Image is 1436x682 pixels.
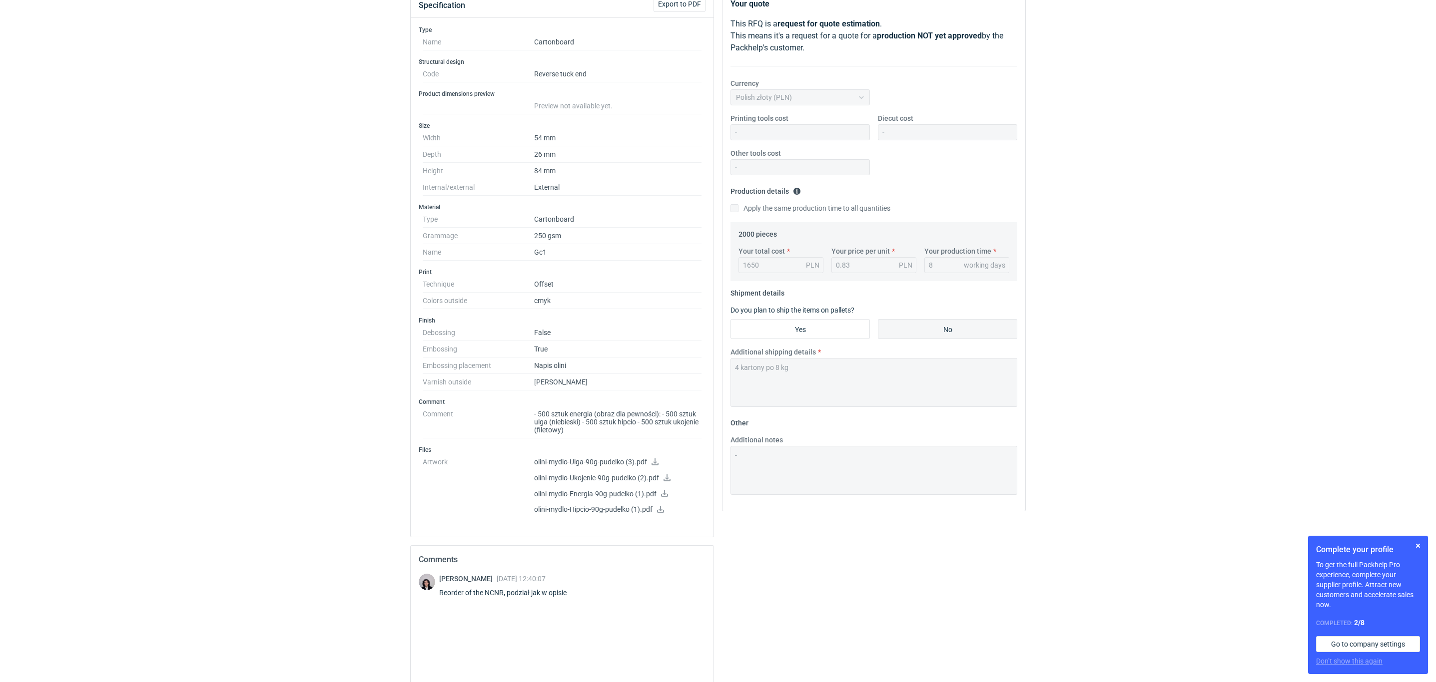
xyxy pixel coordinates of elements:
legend: 2000 pieces [738,226,777,238]
p: olini-mydlo-Ulga-90g-pudelko (3).pdf [534,458,702,467]
label: Your production time [924,246,991,256]
div: PLN [899,260,912,270]
dt: Name [423,34,534,50]
dt: Colors outside [423,293,534,309]
dt: Embossing [423,341,534,357]
strong: 2 / 8 [1354,619,1365,627]
dd: 54 mm [534,130,702,146]
strong: production NOT yet approved [877,31,982,40]
span: Export to PDF [658,0,701,7]
div: working days [964,260,1005,270]
dt: Debossing [423,325,534,341]
dt: Internal/external [423,179,534,196]
dd: 250 gsm [534,228,702,244]
dt: Varnish outside [423,374,534,390]
dd: Reverse tuck end [534,66,702,82]
dd: Cartonboard [534,211,702,228]
dt: Depth [423,146,534,163]
dt: Code [423,66,534,82]
a: Go to company settings [1316,636,1420,652]
span: [DATE] 12:40:07 [497,575,546,583]
label: Printing tools cost [730,113,788,123]
strong: request for quote estimation [777,19,880,28]
dt: Width [423,130,534,146]
p: This RFQ is a . This means it's a request for a quote for a by the Packhelp's customer. [730,18,1017,54]
dd: Gc1 [534,244,702,261]
dd: External [534,179,702,196]
label: Apply the same production time to all quantities [730,203,890,213]
h3: Product dimensions preview [419,90,706,98]
p: To get the full Packhelp Pro experience, complete your supplier profile. Attract new customers an... [1316,560,1420,610]
dd: False [534,325,702,341]
dt: Artwork [423,454,534,521]
h3: Material [419,203,706,211]
h3: Structural design [419,58,706,66]
legend: Shipment details [730,285,784,297]
span: Preview not available yet. [534,102,613,110]
legend: Production details [730,183,801,195]
dd: True [534,341,702,357]
h3: Print [419,268,706,276]
label: Diecut cost [878,113,913,123]
div: Completed: [1316,618,1420,628]
dt: Height [423,163,534,179]
h3: Finish [419,317,706,325]
dd: Napis olini [534,357,702,374]
span: [PERSON_NAME] [439,575,497,583]
label: Other tools cost [730,148,781,158]
div: PLN [806,260,819,270]
dt: Technique [423,276,534,293]
h2: Comments [419,554,706,566]
h3: Type [419,26,706,34]
label: Your total cost [738,246,785,256]
h3: Size [419,122,706,130]
dd: - 500 sztuk energia (obraz dla pewności): - 500 sztuk ulga (niebieski) - 500 sztuk hipcio - 500 s... [534,406,702,438]
p: olini-mydlo-Ukojenie-90g-pudelko (2).pdf [534,474,702,483]
dt: Embossing placement [423,357,534,374]
label: Do you plan to ship the items on pallets? [730,306,854,314]
dt: Name [423,244,534,261]
label: Additional shipping details [730,347,816,357]
dt: Grammage [423,228,534,244]
dd: cmyk [534,293,702,309]
label: Currency [730,78,759,88]
button: Skip for now [1412,540,1424,552]
label: Your price per unit [831,246,890,256]
dd: 26 mm [534,146,702,163]
img: Sebastian Markut [419,574,435,590]
textarea: 4 kartony po 8 kg [730,358,1017,407]
h3: Files [419,446,706,454]
dd: 84 mm [534,163,702,179]
label: Additional notes [730,435,783,445]
div: Reorder of the NCNR, podział jak w opisie [439,588,579,598]
h3: Comment [419,398,706,406]
dt: Type [423,211,534,228]
dd: [PERSON_NAME] [534,374,702,390]
dd: Offset [534,276,702,293]
dt: Comment [423,406,534,438]
button: Don’t show this again [1316,656,1383,666]
p: olini-mydlo-Hipcio-90g-pudelko (1).pdf [534,505,702,514]
h1: Complete your profile [1316,544,1420,556]
legend: Other [730,415,748,427]
p: olini-mydlo-Energia-90g-pudelko (1).pdf [534,490,702,499]
textarea: - [730,446,1017,495]
dd: Cartonboard [534,34,702,50]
